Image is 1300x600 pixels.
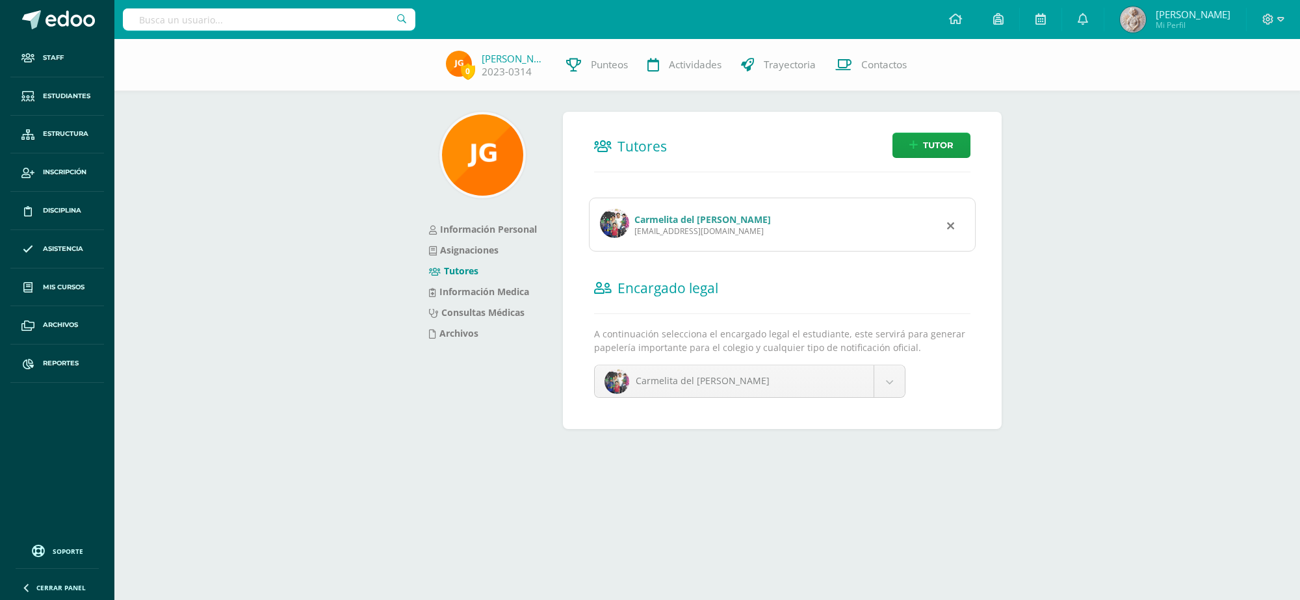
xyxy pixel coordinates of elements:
[429,327,478,339] a: Archivos
[634,226,771,237] div: [EMAIL_ADDRESS][DOMAIN_NAME]
[591,58,628,72] span: Punteos
[442,114,523,196] img: 1ed06559e7d14a5295f53054d5fa3c4a.png
[10,77,104,116] a: Estudiantes
[10,153,104,192] a: Inscripción
[10,116,104,154] a: Estructura
[43,205,81,216] span: Disciplina
[429,306,525,319] a: Consultas Médicas
[634,213,771,226] a: Carmelita del [PERSON_NAME]
[446,51,472,77] img: c4c68b59a84d2cd52380b57bce73b814.png
[617,279,718,297] span: Encargado legal
[1156,20,1230,31] span: Mi Perfil
[43,53,64,63] span: Staff
[429,244,499,256] a: Asignaciones
[638,39,731,91] a: Actividades
[669,58,721,72] span: Actividades
[429,265,478,277] a: Tutores
[16,541,99,559] a: Soporte
[429,223,537,235] a: Información Personal
[482,52,547,65] a: [PERSON_NAME]
[764,58,816,72] span: Trayectoria
[43,320,78,330] span: Archivos
[43,129,88,139] span: Estructura
[923,133,954,157] span: Tutor
[556,39,638,91] a: Punteos
[10,268,104,307] a: Mis cursos
[53,547,83,556] span: Soporte
[600,209,629,238] img: profile image
[731,39,825,91] a: Trayectoria
[36,583,86,592] span: Cerrar panel
[43,358,79,369] span: Reportes
[1156,8,1230,21] span: [PERSON_NAME]
[1120,7,1146,33] img: 0721312b14301b3cebe5de6252ad211a.png
[892,133,970,158] a: Tutor
[861,58,907,72] span: Contactos
[43,244,83,254] span: Asistencia
[10,345,104,383] a: Reportes
[43,282,84,293] span: Mis cursos
[636,374,770,387] span: Carmelita del [PERSON_NAME]
[604,369,629,394] img: f351e9e225769111191bd5155b7b7fb1.png
[594,327,970,354] p: A continuación selecciona el encargado legal el estudiante, este servirá para generar papelería i...
[10,230,104,268] a: Asistencia
[43,167,86,177] span: Inscripción
[43,91,90,101] span: Estudiantes
[617,137,667,155] span: Tutores
[825,39,916,91] a: Contactos
[947,217,954,233] div: Remover
[461,63,475,79] span: 0
[10,39,104,77] a: Staff
[482,65,532,79] a: 2023-0314
[10,192,104,230] a: Disciplina
[123,8,415,31] input: Busca un usuario...
[10,306,104,345] a: Archivos
[595,365,905,397] a: Carmelita del [PERSON_NAME]
[429,285,529,298] a: Información Medica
